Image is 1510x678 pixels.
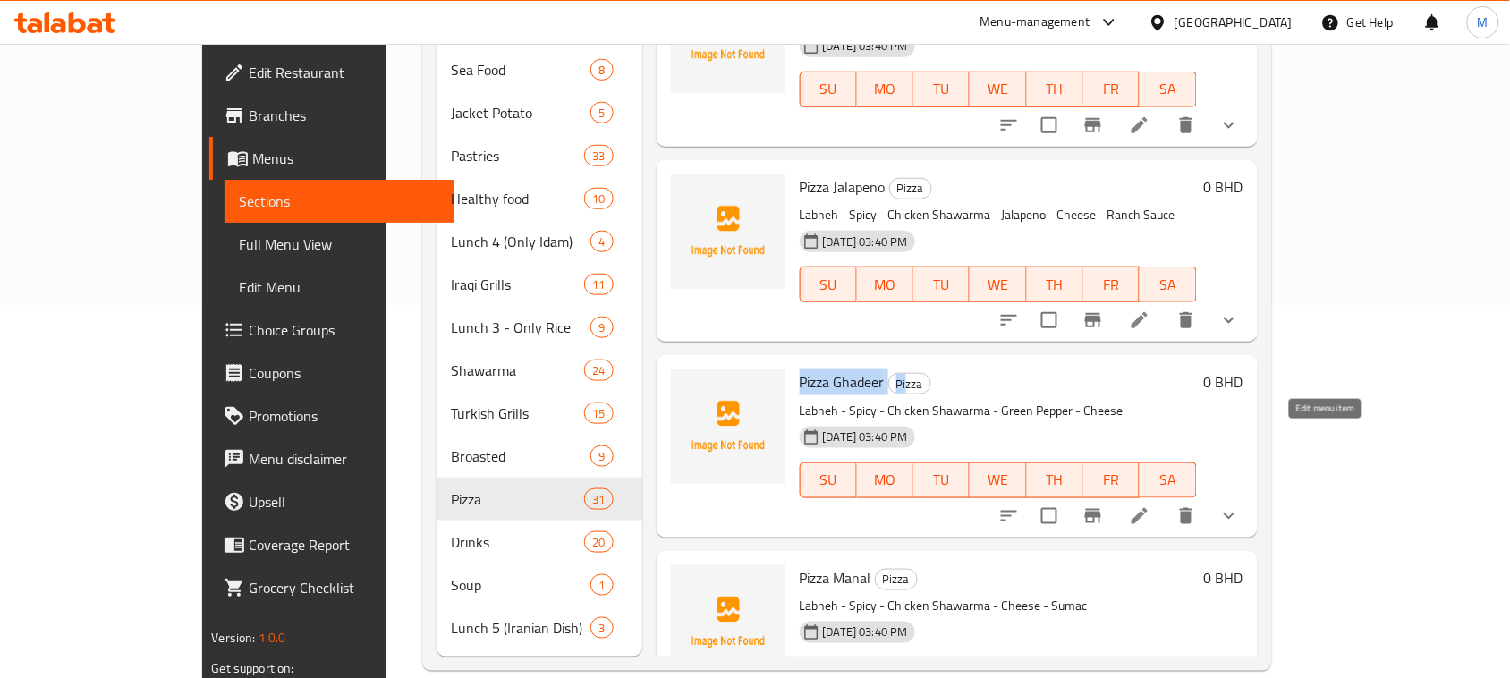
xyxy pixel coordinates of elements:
div: Jacket Potato [451,102,590,123]
div: items [590,231,613,252]
div: items [584,188,613,209]
span: Broasted [451,445,590,467]
span: Version: [211,626,255,649]
button: sort-choices [988,299,1031,342]
div: items [590,59,613,81]
div: Menu-management [980,12,1090,33]
span: Sea Food [451,59,590,81]
svg: Show Choices [1218,505,1240,527]
button: sort-choices [988,495,1031,538]
span: Pizza Manal [800,564,871,591]
a: Edit menu item [1129,114,1150,136]
span: FR [1090,76,1132,102]
button: TU [913,72,970,107]
a: Menu disclaimer [209,437,454,480]
button: Branch-specific-item [1072,104,1115,147]
span: [DATE] 03:40 PM [816,38,915,55]
span: SU [808,272,850,298]
span: Pizza Ghadeer [800,369,885,395]
div: Broasted9 [437,435,641,478]
a: Promotions [209,394,454,437]
div: Drinks20 [437,521,641,564]
button: show more [1208,104,1251,147]
span: Iraqi Grills [451,274,584,295]
div: items [584,488,613,510]
span: Pizza [890,178,931,199]
div: Pizza [889,178,932,199]
div: items [584,360,613,381]
span: Upsell [249,491,440,513]
span: 33 [585,148,612,165]
div: Sea Food8 [437,48,641,91]
span: TU [920,467,963,493]
div: Pastries33 [437,134,641,177]
button: Branch-specific-item [1072,495,1115,538]
span: [DATE] 03:40 PM [816,233,915,250]
button: FR [1083,72,1140,107]
a: Choice Groups [209,309,454,352]
span: TU [920,76,963,102]
span: TH [1034,467,1076,493]
button: SU [800,72,857,107]
span: MO [864,76,906,102]
span: SA [1147,467,1189,493]
button: MO [857,267,913,302]
span: Pizza [451,488,584,510]
span: [DATE] 03:40 PM [816,624,915,641]
span: 5 [591,105,612,122]
button: show more [1208,299,1251,342]
div: Lunch 4 (Only Idam) [451,231,590,252]
div: items [590,617,613,639]
span: FR [1090,272,1132,298]
div: items [584,274,613,295]
button: FR [1083,267,1140,302]
span: Pizza [889,374,930,394]
h6: 0 BHD [1204,174,1243,199]
div: Soup [451,574,590,596]
span: Shawarma [451,360,584,381]
div: Pizza [888,373,931,394]
span: TH [1034,272,1076,298]
div: Jacket Potato5 [437,91,641,134]
span: Lunch 5 (Iranian Dish) [451,617,590,639]
span: Select to update [1031,106,1068,144]
span: 20 [585,534,612,551]
a: Branches [209,94,454,137]
button: SA [1140,462,1196,498]
div: Healthy food [451,188,584,209]
span: WE [977,76,1019,102]
span: Menu disclaimer [249,448,440,470]
span: 8 [591,62,612,79]
div: Shawarma24 [437,349,641,392]
div: items [584,403,613,424]
div: Lunch 3 - Only Rice9 [437,306,641,349]
img: Pizza Ghadeer [671,369,785,484]
a: Edit Restaurant [209,51,454,94]
button: TH [1027,267,1083,302]
div: Pizza31 [437,478,641,521]
span: Branches [249,105,440,126]
span: SA [1147,272,1189,298]
span: Lunch 3 - Only Rice [451,317,590,338]
img: Pizza Jalapeno [671,174,785,289]
div: items [584,531,613,553]
div: Drinks [451,531,584,553]
a: Full Menu View [225,223,454,266]
span: Edit Menu [239,276,440,298]
div: Lunch 5 (Iranian Dish)3 [437,606,641,649]
a: Grocery Checklist [209,566,454,609]
div: items [590,574,613,596]
button: SA [1140,72,1196,107]
button: delete [1165,299,1208,342]
h6: 0 BHD [1204,565,1243,590]
button: delete [1165,104,1208,147]
span: [DATE] 03:40 PM [816,428,915,445]
div: Lunch 4 (Only Idam)4 [437,220,641,263]
span: Select to update [1031,301,1068,339]
span: 15 [585,405,612,422]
